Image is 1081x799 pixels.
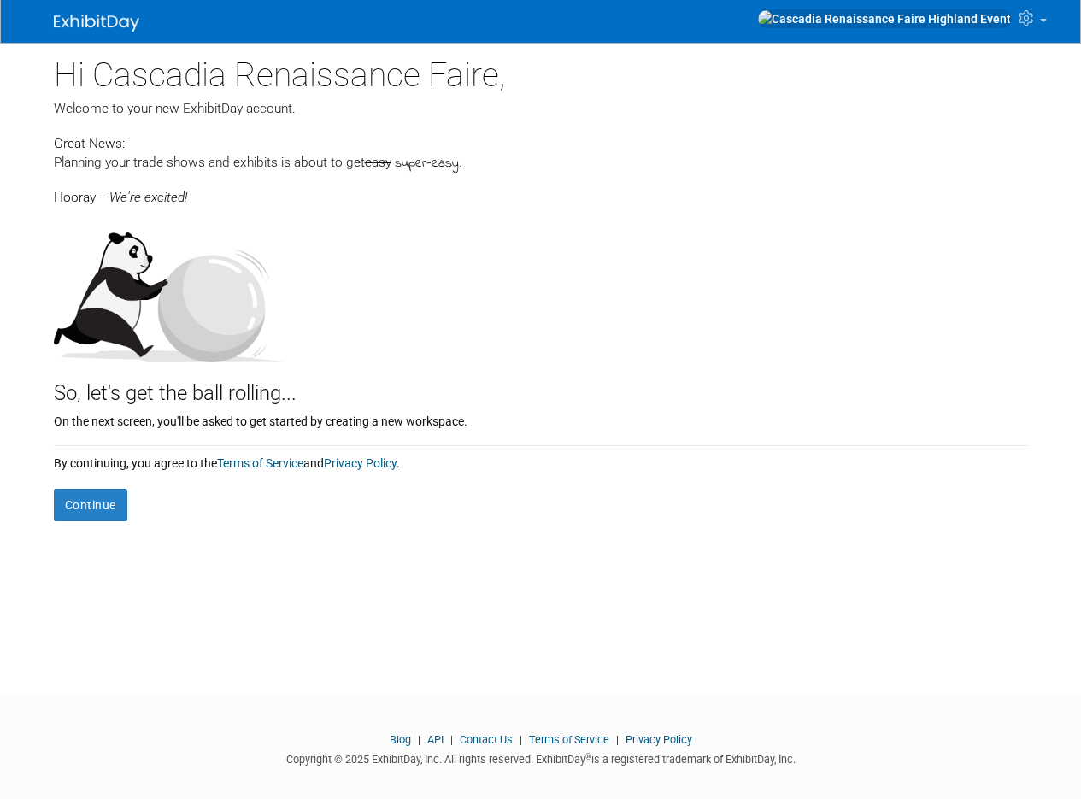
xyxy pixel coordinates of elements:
[390,733,411,746] a: Blog
[515,733,526,746] span: |
[460,733,513,746] a: Contact Us
[54,173,1028,207] div: Hooray —
[324,456,397,470] a: Privacy Policy
[54,489,127,521] button: Continue
[612,733,623,746] span: |
[54,15,139,32] img: ExhibitDay
[54,215,285,362] img: Let's get the ball rolling
[446,733,457,746] span: |
[414,733,425,746] span: |
[54,446,1028,472] div: By continuing, you agree to the and .
[626,733,692,746] a: Privacy Policy
[54,408,1028,430] div: On the next screen, you'll be asked to get started by creating a new workspace.
[395,154,459,173] span: super-easy
[54,99,1028,118] div: Welcome to your new ExhibitDay account.
[585,752,591,761] sup: ®
[54,133,1028,153] div: Great News:
[529,733,609,746] a: Terms of Service
[54,362,1028,408] div: So, let's get the ball rolling...
[217,456,303,470] a: Terms of Service
[365,155,391,170] span: easy
[757,9,1012,28] img: Cascadia Renaissance Faire Highland Event
[54,153,1028,173] div: Planning your trade shows and exhibits is about to get .
[427,733,444,746] a: API
[54,43,1028,99] div: Hi Cascadia Renaissance Faire,
[109,190,187,205] span: We're excited!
